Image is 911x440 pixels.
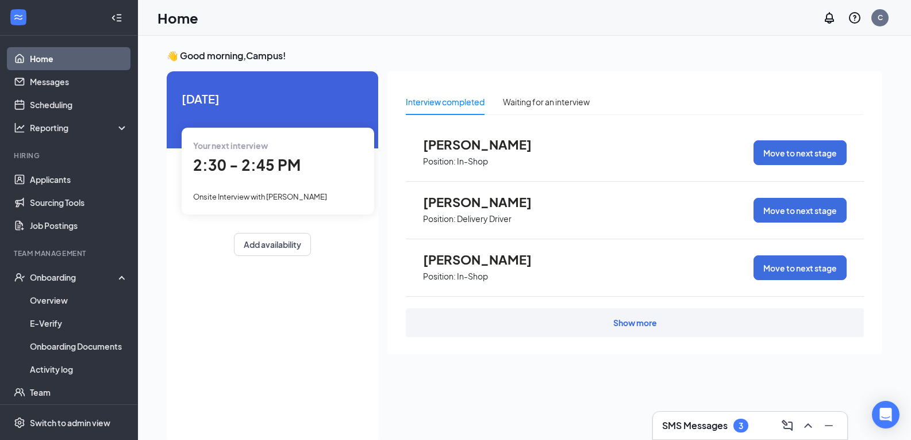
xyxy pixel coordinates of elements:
[423,252,549,267] span: [PERSON_NAME]
[14,151,126,160] div: Hiring
[111,12,122,24] svg: Collapse
[30,70,128,93] a: Messages
[799,416,817,435] button: ChevronUp
[423,194,549,209] span: [PERSON_NAME]
[234,233,311,256] button: Add availability
[157,8,198,28] h1: Home
[848,11,862,25] svg: QuestionInfo
[754,140,847,165] button: Move to next stage
[182,90,363,108] span: [DATE]
[30,93,128,116] a: Scheduling
[30,381,128,404] a: Team
[14,417,25,428] svg: Settings
[30,214,128,237] a: Job Postings
[457,271,488,282] p: In-Shop
[872,401,900,428] div: Open Intercom Messenger
[30,271,118,283] div: Onboarding
[14,271,25,283] svg: UserCheck
[14,248,126,258] div: Team Management
[503,95,590,108] div: Waiting for an interview
[778,416,797,435] button: ComposeMessage
[30,122,129,133] div: Reporting
[878,13,883,22] div: C
[754,198,847,223] button: Move to next stage
[423,156,456,167] p: Position:
[193,192,327,201] span: Onsite Interview with [PERSON_NAME]
[30,168,128,191] a: Applicants
[30,312,128,335] a: E-Verify
[613,317,657,328] div: Show more
[423,271,456,282] p: Position:
[781,419,794,433] svg: ComposeMessage
[30,47,128,70] a: Home
[406,95,485,108] div: Interview completed
[13,12,24,23] svg: WorkstreamLogo
[739,421,743,431] div: 3
[423,137,549,152] span: [PERSON_NAME]
[30,289,128,312] a: Overview
[820,416,838,435] button: Minimize
[754,255,847,280] button: Move to next stage
[193,140,268,151] span: Your next interview
[14,122,25,133] svg: Analysis
[457,213,512,224] p: Delivery Driver
[822,419,836,433] svg: Minimize
[822,11,836,25] svg: Notifications
[167,49,882,62] h3: 👋 Good morning, Campus !
[30,358,128,381] a: Activity log
[30,335,128,358] a: Onboarding Documents
[662,419,728,432] h3: SMS Messages
[193,155,301,174] span: 2:30 - 2:45 PM
[423,213,456,224] p: Position:
[457,156,488,167] p: In-Shop
[30,417,110,428] div: Switch to admin view
[801,419,815,433] svg: ChevronUp
[30,191,128,214] a: Sourcing Tools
